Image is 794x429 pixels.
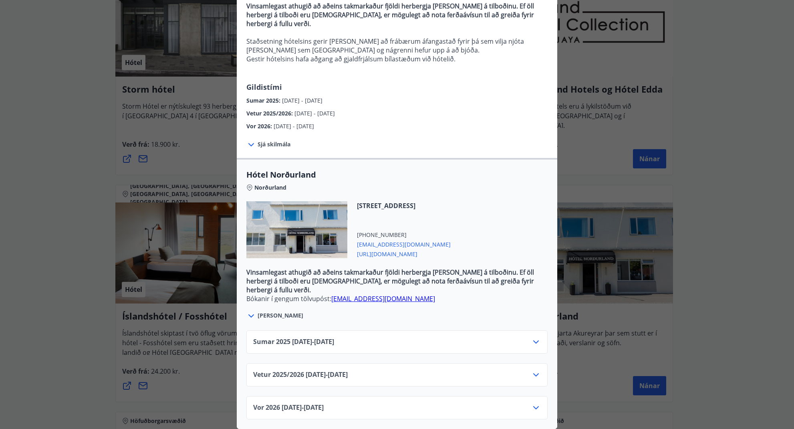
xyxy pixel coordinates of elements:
[246,109,294,117] span: Vetur 2025/2026 :
[331,294,435,303] a: [EMAIL_ADDRESS][DOMAIN_NAME]
[357,249,451,258] span: [URL][DOMAIN_NAME]
[254,184,286,192] span: Norðurland
[274,122,314,130] span: [DATE] - [DATE]
[246,268,534,294] strong: ​Vinsamlegast athugið að aðeins takmarkaður fjöldi herbergja [PERSON_NAME] á tilboðinu. Ef öll he...
[246,82,282,92] span: Gildistími
[246,97,282,104] span: Sumar 2025 :
[258,312,303,320] span: [PERSON_NAME]
[258,140,290,148] span: Sjá skilmála
[282,97,322,104] span: [DATE] - [DATE]
[246,294,548,303] p: Bókanir í gengum tölvupóst:
[246,37,548,55] p: Staðsetning hótelsins gerir [PERSON_NAME] að frábærum áfangastað fyrir þá sem vilja njóta [PERSON...
[294,109,335,117] span: [DATE] - [DATE]
[357,231,451,239] span: [PHONE_NUMBER]
[246,55,548,63] p: Gestir hótelsins hafa aðgang að gjaldfrjálsum bílastæðum við hótelið.
[357,201,451,210] span: [STREET_ADDRESS]
[357,239,451,249] span: [EMAIL_ADDRESS][DOMAIN_NAME]
[246,169,548,180] span: Hótel Norðurland
[246,2,534,28] strong: Vinsamlegast athugið að aðeins takmarkaður fjöldi herbergja [PERSON_NAME] á tilboðinu. Ef öll her...
[246,122,274,130] span: Vor 2026 :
